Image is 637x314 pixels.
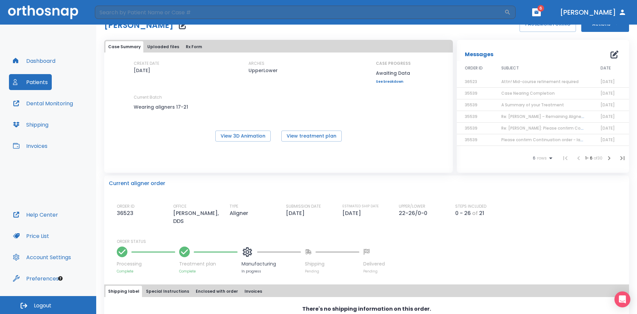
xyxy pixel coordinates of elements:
span: of 30 [594,155,602,161]
p: 21 [479,209,484,217]
p: Delivered [363,261,385,267]
p: Manufacturing [242,261,301,267]
span: Case Nearing Completion [501,90,555,96]
p: CREATE DATE [134,60,159,66]
p: Wearing aligners 17-21 [134,103,193,111]
span: 35539 [465,114,477,119]
span: Attn! Mid-course refinement required [501,79,579,84]
span: 35539 [465,90,477,96]
span: [DATE] [601,90,615,96]
p: SUBMISSION DATE [286,203,321,209]
p: UPPER/LOWER [399,203,425,209]
button: Price List [9,228,53,244]
button: Account Settings [9,249,75,265]
span: 35539 [465,102,477,108]
p: ORDER ID [117,203,134,209]
button: Case Summary [106,41,143,52]
p: ARCHES [248,60,264,66]
button: Help Center [9,207,62,223]
button: Preferences [9,270,63,286]
p: Treatment plan [179,261,238,267]
p: CASE PROGRESS [376,60,411,66]
div: tabs [106,286,628,297]
button: Shipping label [106,286,142,297]
p: Pending [363,269,385,274]
button: Invoices [9,138,51,154]
p: 36523 [117,209,136,217]
p: STEPS INCLUDED [455,203,486,209]
span: [DATE] [601,79,615,84]
button: Rx Form [183,41,205,52]
p: of [472,209,478,217]
span: rows [535,156,547,160]
p: [DATE] [286,209,307,217]
p: Current aligner order [109,179,165,187]
img: Orthosnap [8,5,78,19]
button: Enclosed with order [193,286,241,297]
button: Invoices [242,286,265,297]
span: 6 [533,156,535,160]
input: Search by Patient Name or Case # [95,6,504,19]
button: [PERSON_NAME] [557,6,629,18]
p: Aligner [230,209,251,217]
button: View treatment plan [281,131,342,142]
p: Messages [465,51,493,58]
span: Logout [34,302,51,309]
span: Re: [PERSON_NAME] – Remaining Aligners Order Confirmation [501,114,626,119]
p: Pending [305,269,359,274]
span: 35539 [465,137,477,143]
span: DATE [601,65,611,71]
span: 36523 [465,79,477,84]
p: Awaiting Data [376,69,411,77]
button: Dental Monitoring [9,95,77,111]
p: ORDER STATUS [117,239,624,245]
span: ORDER ID [465,65,483,71]
span: 35539 [465,125,477,131]
button: Uploaded files [145,41,182,52]
p: [DATE] [134,66,150,74]
span: 6 [537,5,544,12]
p: UpperLower [248,66,278,74]
p: There's no shipping information on this order. [302,305,431,313]
span: [DATE] [601,137,615,143]
span: A Summary of your Treatment [501,102,564,108]
div: Open Intercom Messenger [614,291,630,307]
p: In progress [242,269,301,274]
button: Patients [9,74,52,90]
p: Shipping [305,261,359,267]
button: Special Instructions [143,286,192,297]
div: tabs [106,41,452,52]
p: Processing [117,261,175,267]
p: OFFICE [173,203,186,209]
p: Current Batch [134,94,193,100]
a: See breakdown [376,80,411,84]
p: [DATE] [342,209,364,217]
p: 22-26/0-0 [399,209,430,217]
p: TYPE [230,203,238,209]
span: [DATE] [601,114,615,119]
span: [DATE] [601,125,615,131]
span: 1 - 6 [585,155,594,161]
p: 0 - 26 [455,209,471,217]
p: ESTIMATED SHIP DATE [342,203,379,209]
button: View 3D Animation [215,131,271,142]
button: Shipping [9,117,52,133]
span: Please confirm Continuation order - last order was very recent [501,137,630,143]
span: [DATE] [601,102,615,108]
div: Tooltip anchor [57,275,63,281]
p: Complete [179,269,238,274]
h1: [PERSON_NAME] [104,21,174,29]
span: SUBJECT [501,65,519,71]
button: Dashboard [9,53,59,69]
p: [PERSON_NAME], DDS [173,209,230,225]
p: Complete [117,269,175,274]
